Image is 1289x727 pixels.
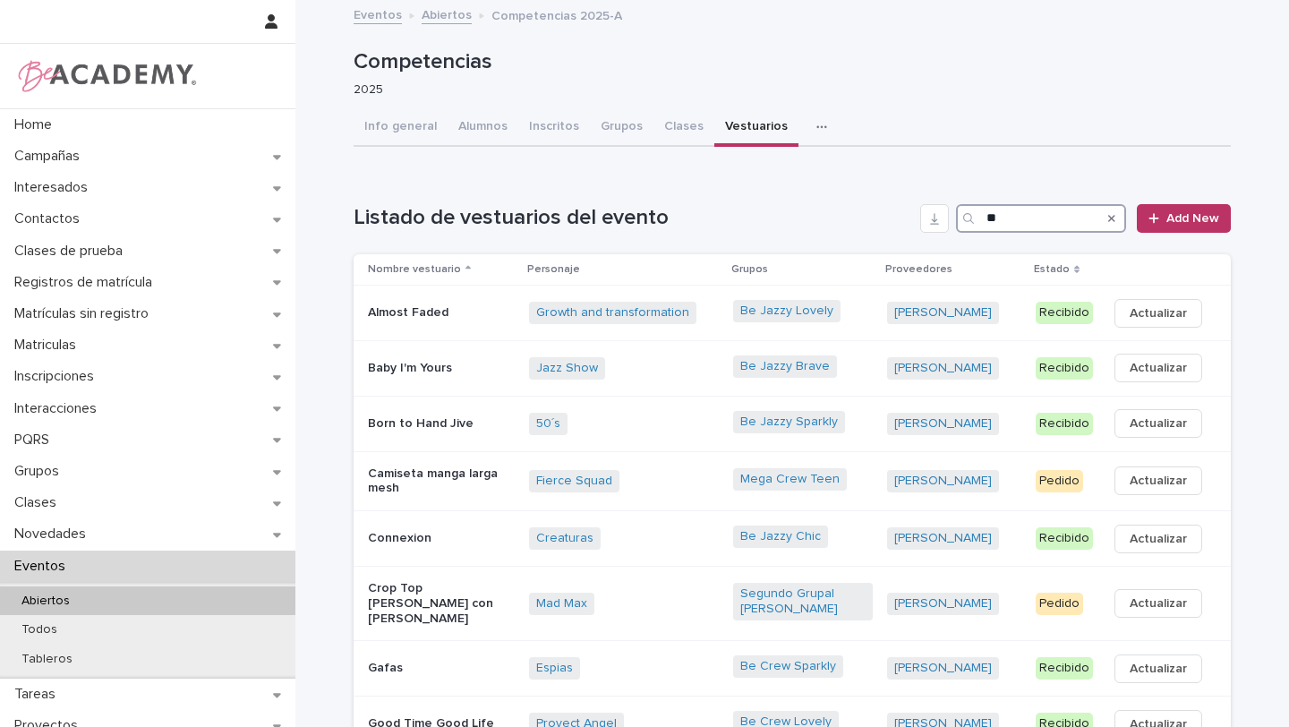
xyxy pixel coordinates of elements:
[1036,527,1093,550] div: Recibido
[1036,470,1083,492] div: Pedido
[354,286,1231,341] tr: Almost FadedGrowth and transformation Be Jazzy Lovely [PERSON_NAME] RecibidoActualizar
[740,659,836,674] a: Be Crew Sparkly
[1114,654,1202,683] button: Actualizar
[1036,357,1093,380] div: Recibido
[536,416,560,432] a: 50´s
[1114,354,1202,382] button: Actualizar
[368,531,515,546] p: Connexion
[7,526,100,543] p: Novedades
[1114,299,1202,328] button: Actualizar
[368,661,515,676] p: Gafas
[7,305,163,322] p: Matrículas sin registro
[7,337,90,354] p: Matriculas
[536,531,593,546] a: Creaturas
[491,4,622,24] p: Competencias 2025-A
[1130,359,1187,377] span: Actualizar
[7,400,111,417] p: Interacciones
[1114,525,1202,553] button: Actualizar
[354,566,1231,640] tr: Crop Top [PERSON_NAME] con [PERSON_NAME]Mad Max Segundo Grupal [PERSON_NAME] [PERSON_NAME] Pedido...
[7,463,73,480] p: Grupos
[885,260,952,279] p: Proveedores
[1130,530,1187,548] span: Actualizar
[894,661,992,676] a: [PERSON_NAME]
[7,274,166,291] p: Registros de matrícula
[653,109,714,147] button: Clases
[7,494,71,511] p: Clases
[1166,212,1219,225] span: Add New
[7,243,137,260] p: Clases de prueba
[1137,204,1231,233] a: Add New
[354,340,1231,396] tr: Baby I'm YoursJazz Show Be Jazzy Brave [PERSON_NAME] RecibidoActualizar
[1130,594,1187,612] span: Actualizar
[536,305,689,321] a: Growth and transformation
[1034,260,1070,279] p: Estado
[518,109,590,147] button: Inscritos
[740,304,833,319] a: Be Jazzy Lovely
[354,451,1231,511] tr: Camiseta manga larga meshFierce Squad Mega Crew Teen [PERSON_NAME] PedidoActualizar
[7,558,80,575] p: Eventos
[7,432,64,449] p: PQRS
[354,205,913,231] h1: Listado de vestuarios del evento
[894,596,992,612] a: [PERSON_NAME]
[894,361,992,376] a: [PERSON_NAME]
[1114,466,1202,495] button: Actualizar
[731,260,768,279] p: Grupos
[536,661,573,676] a: Espias
[1036,413,1093,435] div: Recibido
[354,49,1224,75] p: Competencias
[536,474,612,489] a: Fierce Squad
[368,260,461,279] p: Nombre vestuario
[1130,660,1187,678] span: Actualizar
[1036,593,1083,615] div: Pedido
[7,622,72,637] p: Todos
[7,210,94,227] p: Contactos
[740,586,866,617] a: Segundo Grupal [PERSON_NAME]
[714,109,798,147] button: Vestuarios
[740,472,840,487] a: Mega Crew Teen
[590,109,653,147] button: Grupos
[7,652,87,667] p: Tableros
[1130,304,1187,322] span: Actualizar
[1036,302,1093,324] div: Recibido
[1130,472,1187,490] span: Actualizar
[527,260,580,279] p: Personaje
[956,204,1126,233] input: Search
[894,416,992,432] a: [PERSON_NAME]
[1036,657,1093,680] div: Recibido
[7,686,70,703] p: Tareas
[894,305,992,321] a: [PERSON_NAME]
[368,305,515,321] p: Almost Faded
[368,361,515,376] p: Baby I'm Yours
[14,58,198,94] img: WPrjXfSUmiLcdUfaYY4Q
[368,581,515,626] p: Crop Top [PERSON_NAME] con [PERSON_NAME]
[894,531,992,546] a: [PERSON_NAME]
[7,148,94,165] p: Campañas
[536,361,598,376] a: Jazz Show
[740,529,821,544] a: Be Jazzy Chic
[1130,415,1187,432] span: Actualizar
[7,368,108,385] p: Inscripciones
[894,474,992,489] a: [PERSON_NAME]
[7,116,66,133] p: Home
[354,109,448,147] button: Info general
[7,594,84,609] p: Abiertos
[536,596,587,612] a: Mad Max
[354,511,1231,567] tr: ConnexionCreaturas Be Jazzy Chic [PERSON_NAME] RecibidoActualizar
[740,359,830,374] a: Be Jazzy Brave
[368,466,515,497] p: Camiseta manga larga mesh
[740,415,838,430] a: Be Jazzy Sparkly
[354,4,402,24] a: Eventos
[354,82,1216,98] p: 2025
[354,641,1231,697] tr: GafasEspias Be Crew Sparkly [PERSON_NAME] RecibidoActualizar
[422,4,472,24] a: Abiertos
[7,179,102,196] p: Interesados
[448,109,518,147] button: Alumnos
[1114,589,1202,618] button: Actualizar
[1114,409,1202,438] button: Actualizar
[354,396,1231,451] tr: Born to Hand Jive50´s Be Jazzy Sparkly [PERSON_NAME] RecibidoActualizar
[368,416,515,432] p: Born to Hand Jive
